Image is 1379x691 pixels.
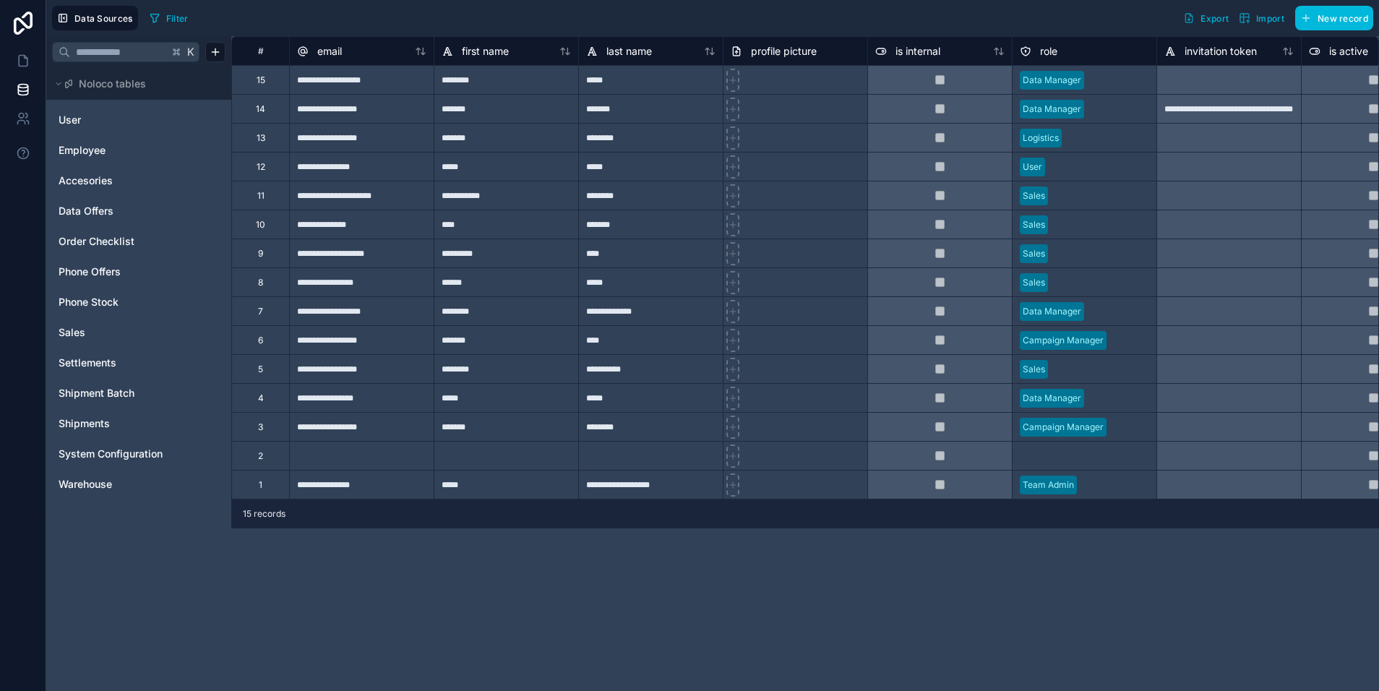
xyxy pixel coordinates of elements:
[257,132,265,144] div: 13
[257,190,265,202] div: 11
[257,74,265,86] div: 15
[895,44,940,59] span: is internal
[256,103,265,115] div: 14
[144,7,194,29] button: Filter
[258,450,263,462] div: 2
[59,173,216,188] a: Accesories
[186,47,196,57] span: K
[52,74,217,94] button: Noloco tables
[243,46,278,56] div: #
[59,295,119,309] span: Phone Stock
[1234,6,1289,30] button: Import
[257,161,265,173] div: 12
[59,325,216,340] a: Sales
[52,382,225,405] div: Shipment Batch
[258,364,263,375] div: 5
[258,306,263,317] div: 7
[59,143,216,158] a: Employee
[606,44,652,59] span: last name
[1023,363,1045,376] div: Sales
[59,447,163,461] span: System Configuration
[258,335,263,346] div: 6
[52,291,225,314] div: Phone Stock
[59,173,113,188] span: Accesories
[52,139,225,162] div: Employee
[59,113,216,127] a: User
[52,442,225,465] div: System Configuration
[259,479,262,491] div: 1
[59,204,216,218] a: Data Offers
[59,234,134,249] span: Order Checklist
[59,386,216,400] a: Shipment Batch
[59,356,216,370] a: Settlements
[59,265,121,279] span: Phone Offers
[751,44,817,59] span: profile picture
[59,325,85,340] span: Sales
[1023,421,1104,434] div: Campaign Manager
[59,477,112,492] span: Warehouse
[1318,13,1368,24] span: New record
[256,219,265,231] div: 10
[1256,13,1284,24] span: Import
[52,473,225,496] div: Warehouse
[59,447,216,461] a: System Configuration
[59,477,216,492] a: Warehouse
[1023,103,1081,116] div: Data Manager
[1023,218,1045,231] div: Sales
[59,113,81,127] span: User
[1023,276,1045,289] div: Sales
[1040,44,1057,59] span: role
[59,204,113,218] span: Data Offers
[52,108,225,132] div: User
[52,412,225,435] div: Shipments
[1289,6,1373,30] a: New record
[59,386,134,400] span: Shipment Batch
[166,13,189,24] span: Filter
[317,44,342,59] span: email
[52,351,225,374] div: Settlements
[1329,44,1368,59] span: is active
[1200,13,1229,24] span: Export
[1023,247,1045,260] div: Sales
[1023,334,1104,347] div: Campaign Manager
[52,6,138,30] button: Data Sources
[52,199,225,223] div: Data Offers
[258,392,264,404] div: 4
[59,356,116,370] span: Settlements
[1023,74,1081,87] div: Data Manager
[52,230,225,253] div: Order Checklist
[52,260,225,283] div: Phone Offers
[52,321,225,344] div: Sales
[79,77,146,91] span: Noloco tables
[59,265,216,279] a: Phone Offers
[1023,478,1074,492] div: Team Admin
[1023,305,1081,318] div: Data Manager
[1178,6,1234,30] button: Export
[59,143,106,158] span: Employee
[1023,189,1045,202] div: Sales
[1295,6,1373,30] button: New record
[59,295,216,309] a: Phone Stock
[1185,44,1257,59] span: invitation token
[59,234,216,249] a: Order Checklist
[258,277,263,288] div: 8
[74,13,133,24] span: Data Sources
[258,421,263,433] div: 3
[52,169,225,192] div: Accesories
[243,508,285,520] span: 15 records
[462,44,509,59] span: first name
[1023,392,1081,405] div: Data Manager
[258,248,263,259] div: 9
[59,416,216,431] a: Shipments
[1023,160,1042,173] div: User
[1023,132,1059,145] div: Logistics
[59,416,110,431] span: Shipments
